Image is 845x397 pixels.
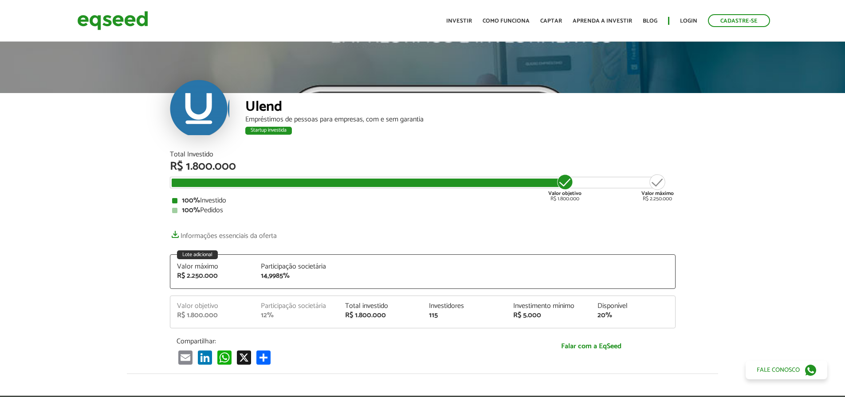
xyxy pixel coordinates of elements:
div: R$ 1.800.000 [548,173,582,202]
a: Email [177,350,194,365]
div: 12% [261,312,332,319]
strong: 100% [182,195,200,206]
a: Aprenda a investir [573,18,632,24]
a: Compartilhar [255,350,272,365]
div: R$ 2.250.000 [641,173,674,202]
div: Total Investido [170,151,676,158]
div: Valor objetivo [177,303,248,310]
a: X [235,350,253,365]
strong: Valor máximo [641,189,674,198]
div: Valor máximo [177,263,248,270]
div: R$ 1.800.000 [177,312,248,319]
a: WhatsApp [216,350,233,365]
p: Compartilhar: [177,337,500,346]
div: Startup investida [245,127,292,135]
div: Ulend [245,100,676,116]
div: Participação societária [261,263,332,270]
strong: 100% [182,204,200,216]
a: Como funciona [483,18,530,24]
div: 20% [597,312,668,319]
a: Investir [446,18,472,24]
a: Login [680,18,697,24]
div: Disponível [597,303,668,310]
div: R$ 2.250.000 [177,272,248,280]
div: R$ 1.800.000 [345,312,416,319]
div: R$ 1.800.000 [170,161,676,172]
img: EqSeed [77,9,148,32]
a: Cadastre-se [708,14,770,27]
a: Informações essenciais da oferta [170,227,277,240]
div: Participação societária [261,303,332,310]
div: Lote adicional [177,250,218,259]
div: Total investido [345,303,416,310]
div: Empréstimos de pessoas para empresas, com e sem garantia [245,116,676,123]
div: Investidores [429,303,500,310]
a: Fale conosco [746,361,827,379]
strong: Valor objetivo [548,189,582,198]
div: R$ 5.000 [513,312,584,319]
a: Captar [540,18,562,24]
div: Pedidos [172,207,673,214]
div: 14,9985% [261,272,332,280]
a: Falar com a EqSeed [514,337,669,355]
a: LinkedIn [196,350,214,365]
div: 115 [429,312,500,319]
div: Investimento mínimo [513,303,584,310]
a: Blog [643,18,657,24]
div: Investido [172,197,673,204]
